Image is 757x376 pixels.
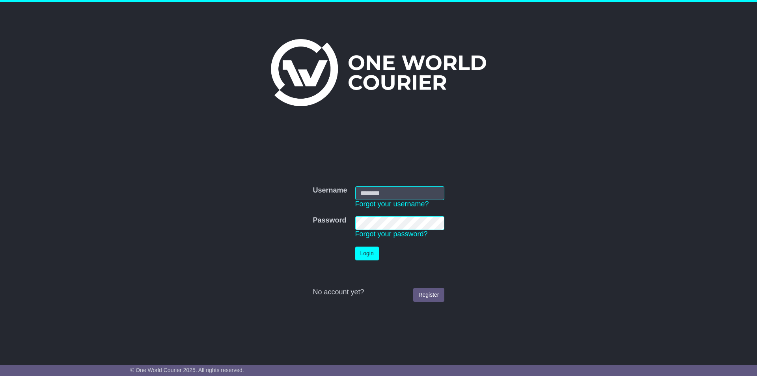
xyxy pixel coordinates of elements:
label: Username [313,186,347,195]
span: © One World Courier 2025. All rights reserved. [130,367,244,373]
label: Password [313,216,346,225]
div: No account yet? [313,288,444,297]
a: Forgot your username? [355,200,429,208]
button: Login [355,247,379,260]
img: One World [271,39,486,106]
a: Register [413,288,444,302]
a: Forgot your password? [355,230,428,238]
